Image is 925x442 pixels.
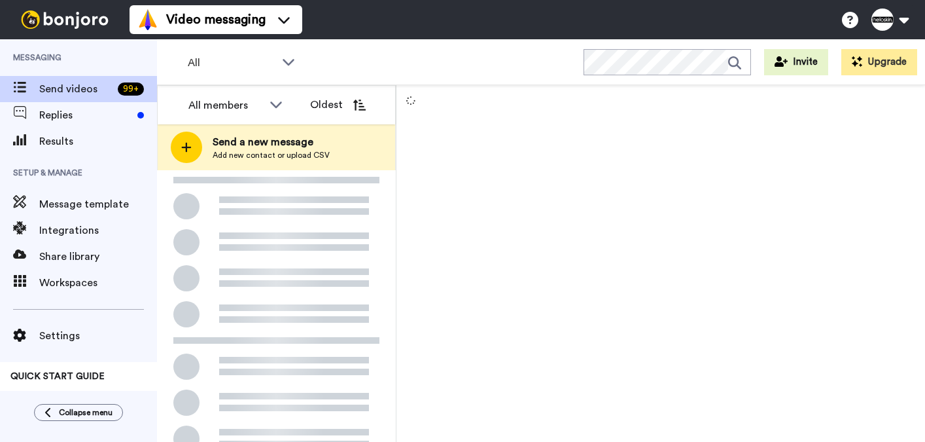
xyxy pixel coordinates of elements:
[764,49,828,75] button: Invite
[39,223,157,238] span: Integrations
[10,372,105,381] span: QUICK START GUIDE
[213,150,330,160] span: Add new contact or upload CSV
[188,98,263,113] div: All members
[39,249,157,265] span: Share library
[34,404,123,421] button: Collapse menu
[59,407,113,418] span: Collapse menu
[841,49,917,75] button: Upgrade
[10,388,27,399] span: 80%
[118,83,144,96] div: 99 +
[213,134,330,150] span: Send a new message
[39,196,157,212] span: Message template
[39,134,157,149] span: Results
[188,55,275,71] span: All
[39,107,132,123] span: Replies
[137,9,158,30] img: vm-color.svg
[16,10,114,29] img: bj-logo-header-white.svg
[39,275,157,291] span: Workspaces
[39,81,113,97] span: Send videos
[300,92,375,118] button: Oldest
[39,328,157,344] span: Settings
[166,10,266,29] span: Video messaging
